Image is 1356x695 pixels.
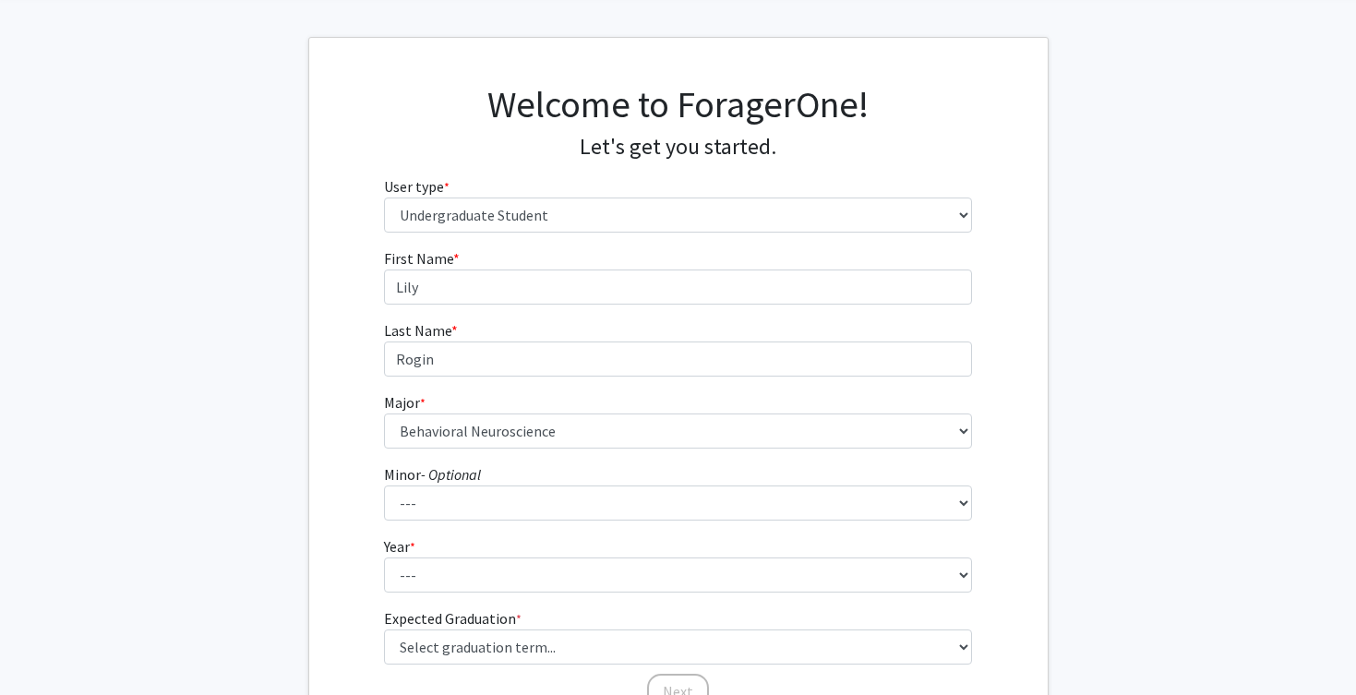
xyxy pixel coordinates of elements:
i: - Optional [421,465,481,484]
iframe: Chat [14,612,78,681]
label: Major [384,391,426,413]
h4: Let's get you started. [384,134,972,161]
h1: Welcome to ForagerOne! [384,82,972,126]
label: User type [384,175,450,198]
span: First Name [384,249,453,268]
label: Minor [384,463,481,485]
label: Expected Graduation [384,607,522,629]
span: Last Name [384,321,451,340]
label: Year [384,535,415,557]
